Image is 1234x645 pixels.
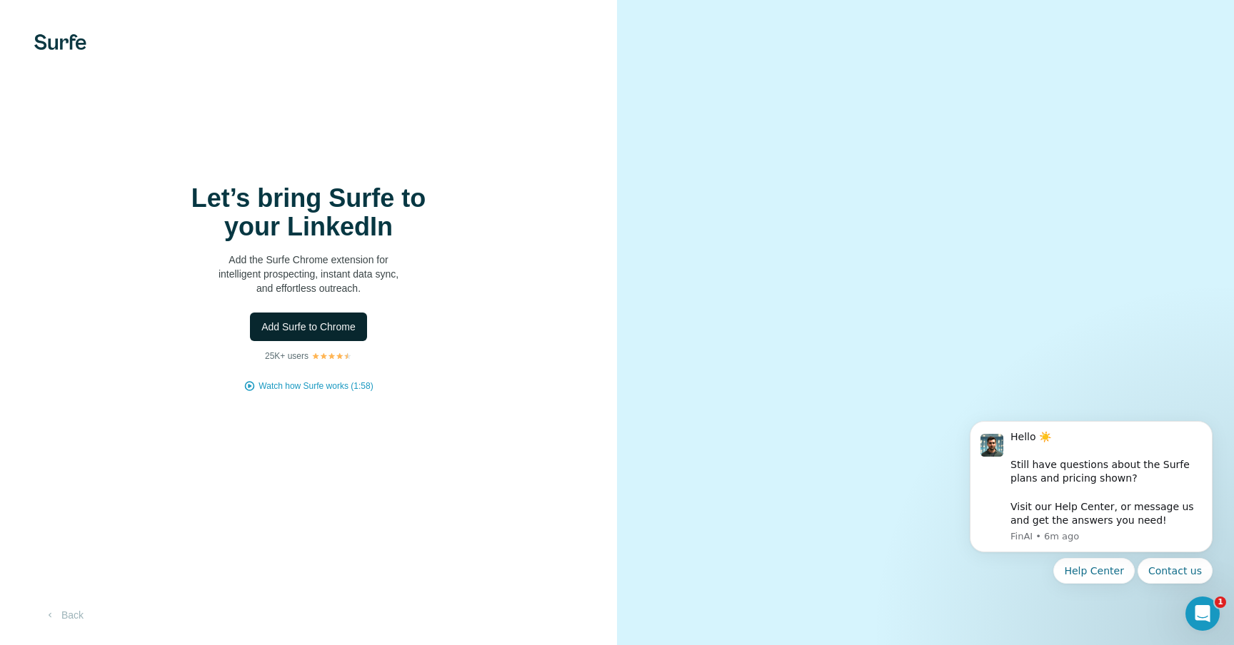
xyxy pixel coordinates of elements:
[261,320,356,334] span: Add Surfe to Chrome
[311,352,352,360] img: Rating Stars
[1185,596,1220,631] iframe: Intercom live chat
[166,253,451,295] p: Add the Surfe Chrome extension for intelligent prospecting, instant data sync, and effortless out...
[265,350,308,362] p: 25K+ users
[259,380,373,392] button: Watch how Surfe works (1:58)
[34,34,86,50] img: Surfe's logo
[1215,596,1226,608] span: 1
[166,184,451,241] h1: Let’s bring Surfe to your LinkedIn
[948,374,1234,606] iframe: Intercom notifications message
[34,602,94,628] button: Back
[250,313,367,341] button: Add Surfe to Chrome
